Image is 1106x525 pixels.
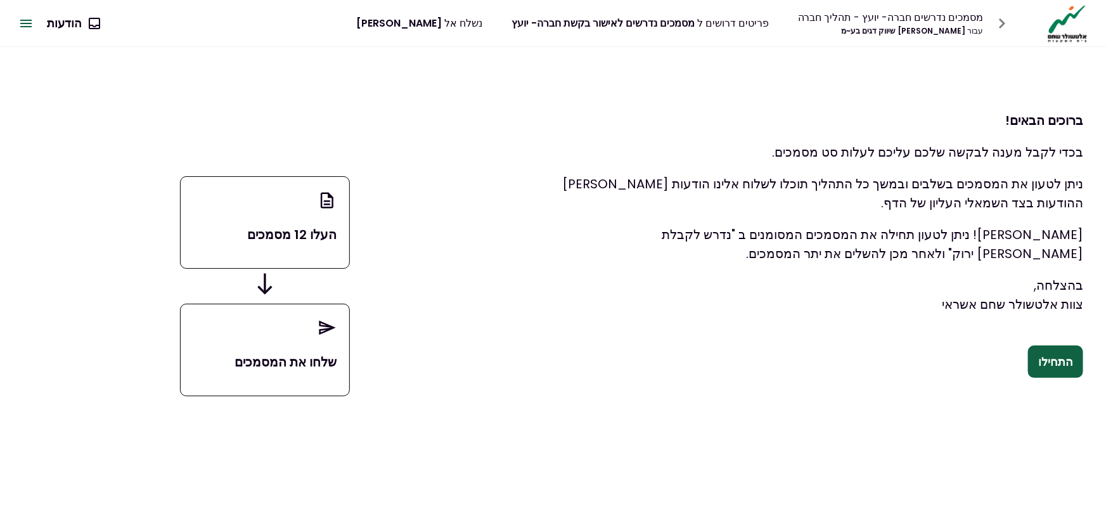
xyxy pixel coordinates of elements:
div: מסמכים נדרשים חברה- יועץ - תהליך חברה [798,10,984,25]
div: [PERSON_NAME] שיווק דגים בע~מ [798,25,984,37]
span: [PERSON_NAME] [356,16,442,30]
div: פריטים דרושים ל [511,15,769,31]
p: העלו 12 מסמכים [193,225,337,244]
span: עבור [968,25,984,36]
span: מסמכים נדרשים לאישור בקשת חברה- יועץ [511,16,695,30]
strong: ברוכים הבאים! [1005,112,1083,129]
p: [PERSON_NAME]! ניתן לטעון תחילה את המסמכים המסומנים ב "נדרש לקבלת [PERSON_NAME] ירוק" ולאחר מכן ל... [553,225,1084,263]
button: התחילו [1028,346,1083,379]
img: Logo [1045,4,1091,43]
p: שלחו את המסמכים [193,353,337,372]
button: הודעות [37,7,110,40]
p: בכדי לקבל מענה לבקשה שלכם עליכם לעלות סט מסמכים. [553,143,1084,162]
p: בהצלחה, צוות אלטשולר שחם אשראי [553,276,1084,314]
p: ניתן לטעון את המסמכים בשלבים ובמשך כל התהליך תוכלו לשלוח אלינו הודעות [PERSON_NAME] ההודעות בצד ה... [553,174,1084,212]
div: נשלח אל [356,15,482,31]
